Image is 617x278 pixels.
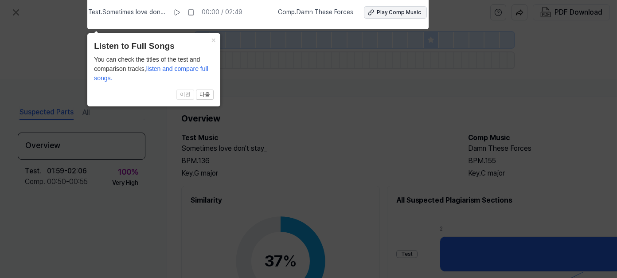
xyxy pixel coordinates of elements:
button: 다음 [196,90,214,100]
div: 00:00 / 02:49 [202,8,242,17]
span: Test . Sometimes love don't stay_ [88,8,166,17]
div: Play Comp Music [377,9,421,16]
div: You can check the titles of the test and comparison tracks, [94,55,214,83]
span: listen and compare full songs. [94,65,208,82]
button: Close [206,33,220,46]
span: Comp . Damn These Forces [278,8,353,17]
header: Listen to Full Songs [94,40,214,53]
button: Play Comp Music [364,6,427,19]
